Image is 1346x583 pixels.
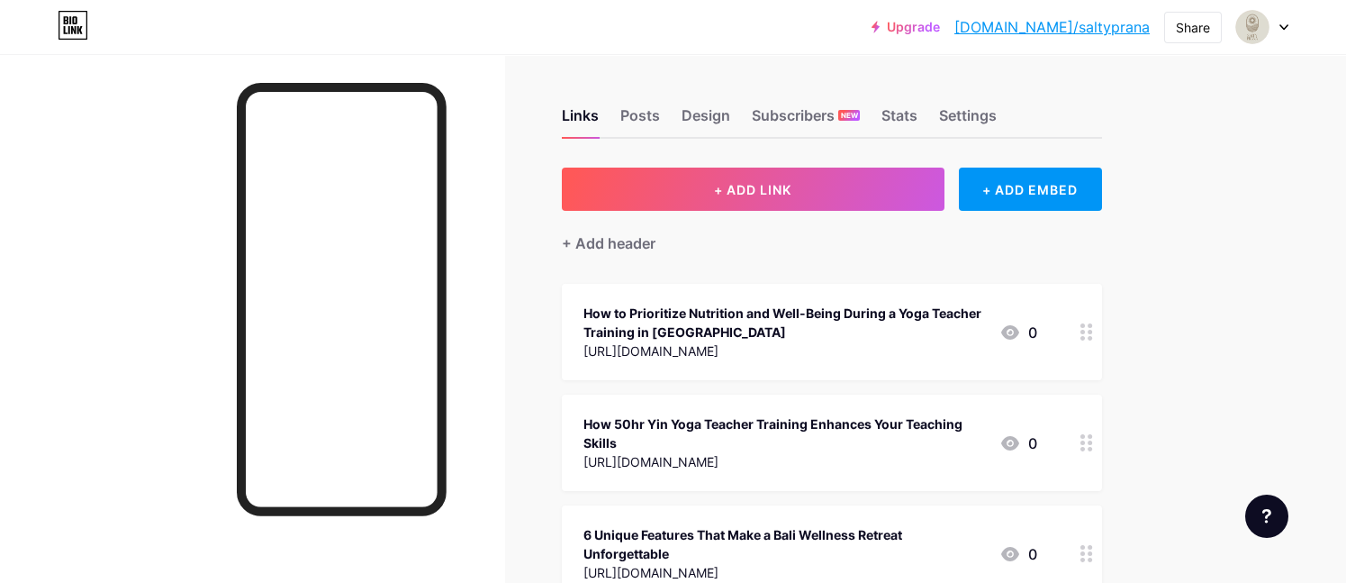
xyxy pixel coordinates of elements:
[1176,18,1210,37] div: Share
[682,105,730,137] div: Design
[583,525,985,563] div: 6 Unique Features That Make a Bali Wellness Retreat Unforgettable
[583,563,985,582] div: [URL][DOMAIN_NAME]
[752,105,860,137] div: Subscribers
[583,452,985,471] div: [URL][DOMAIN_NAME]
[872,20,940,34] a: Upgrade
[562,168,944,211] button: + ADD LINK
[959,168,1102,211] div: + ADD EMBED
[999,433,1037,454] div: 0
[583,304,985,342] div: How to Prioritize Nutrition and Well-Being During a Yoga Teacher Training in [GEOGRAPHIC_DATA]
[562,232,655,254] div: + Add header
[939,105,997,137] div: Settings
[841,110,858,121] span: NEW
[999,543,1037,565] div: 0
[1235,10,1269,44] img: Salty Prana
[954,16,1150,38] a: [DOMAIN_NAME]/saltyprana
[881,105,917,137] div: Stats
[620,105,660,137] div: Posts
[583,342,985,360] div: [URL][DOMAIN_NAME]
[562,105,599,137] div: Links
[583,414,985,452] div: How 50hr Yin Yoga Teacher Training Enhances Your Teaching Skills
[714,182,791,197] span: + ADD LINK
[999,322,1037,343] div: 0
